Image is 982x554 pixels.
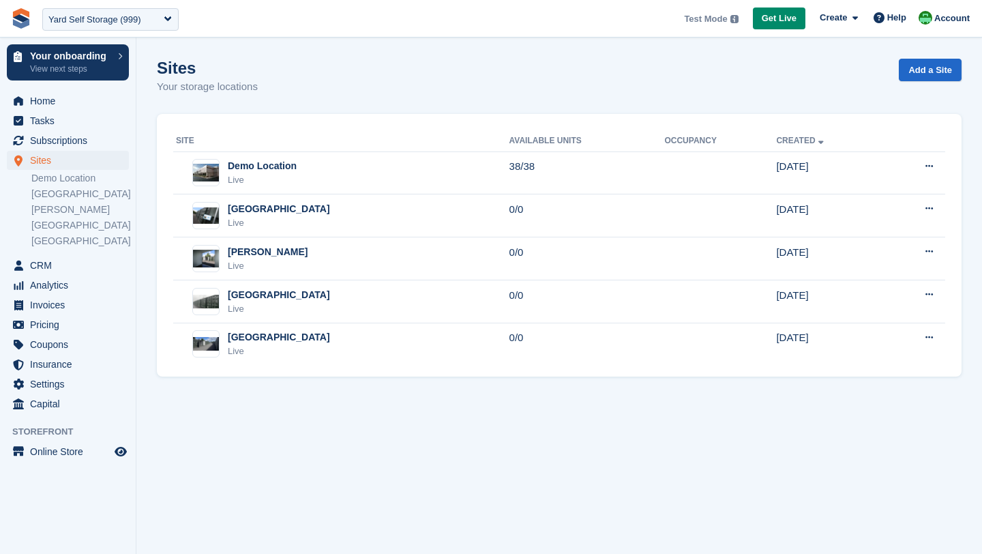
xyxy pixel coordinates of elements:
[30,63,111,75] p: View next steps
[30,151,112,170] span: Sites
[31,203,129,216] a: [PERSON_NAME]
[228,202,330,216] div: [GEOGRAPHIC_DATA]
[228,173,297,187] div: Live
[30,335,112,354] span: Coupons
[11,8,31,29] img: stora-icon-8386f47178a22dfd0bd8f6a31ec36ba5ce8667c1dd55bd0f319d3a0aa187defe.svg
[7,151,129,170] a: menu
[509,194,665,237] td: 0/0
[30,315,112,334] span: Pricing
[30,51,111,61] p: Your onboarding
[228,288,330,302] div: [GEOGRAPHIC_DATA]
[730,15,739,23] img: icon-info-grey-7440780725fd019a000dd9b08b2336e03edf1995a4989e88bcd33f0948082b44.svg
[31,188,129,201] a: [GEOGRAPHIC_DATA]
[7,276,129,295] a: menu
[7,131,129,150] a: menu
[509,151,665,194] td: 38/38
[113,443,129,460] a: Preview store
[48,13,141,27] div: Yard Self Storage (999)
[776,151,883,194] td: [DATE]
[30,111,112,130] span: Tasks
[7,375,129,394] a: menu
[228,159,297,173] div: Demo Location
[7,91,129,111] a: menu
[887,11,906,25] span: Help
[228,330,330,345] div: [GEOGRAPHIC_DATA]
[30,91,112,111] span: Home
[919,11,932,25] img: Laura Carlisle
[30,131,112,150] span: Subscriptions
[157,59,258,77] h1: Sites
[30,442,112,461] span: Online Store
[509,130,665,152] th: Available Units
[157,79,258,95] p: Your storage locations
[776,237,883,280] td: [DATE]
[228,259,308,273] div: Live
[776,194,883,237] td: [DATE]
[31,172,129,185] a: Demo Location
[173,130,509,152] th: Site
[30,295,112,315] span: Invoices
[31,219,129,232] a: [GEOGRAPHIC_DATA]
[509,237,665,280] td: 0/0
[31,235,129,248] a: [GEOGRAPHIC_DATA]
[193,337,219,351] img: Image of Sheffield site
[7,335,129,354] a: menu
[193,164,219,181] img: Image of Demo Location site
[7,394,129,413] a: menu
[776,136,826,145] a: Created
[776,323,883,365] td: [DATE]
[12,425,136,439] span: Storefront
[30,355,112,374] span: Insurance
[934,12,970,25] span: Account
[7,442,129,461] a: menu
[7,44,129,81] a: Your onboarding View next steps
[193,250,219,267] img: Image of Newton Aycliffe site
[899,59,962,81] a: Add a Site
[193,207,219,224] img: Image of Newcastle site
[7,111,129,130] a: menu
[753,8,805,30] a: Get Live
[228,216,330,230] div: Live
[762,12,797,25] span: Get Live
[193,295,219,308] img: Image of Durham site
[30,256,112,275] span: CRM
[228,245,308,259] div: [PERSON_NAME]
[30,276,112,295] span: Analytics
[7,355,129,374] a: menu
[30,375,112,394] span: Settings
[820,11,847,25] span: Create
[228,302,330,316] div: Live
[509,323,665,365] td: 0/0
[7,256,129,275] a: menu
[30,394,112,413] span: Capital
[776,280,883,323] td: [DATE]
[228,345,330,358] div: Live
[509,280,665,323] td: 0/0
[7,315,129,334] a: menu
[664,130,776,152] th: Occupancy
[7,295,129,315] a: menu
[684,12,727,26] span: Test Mode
